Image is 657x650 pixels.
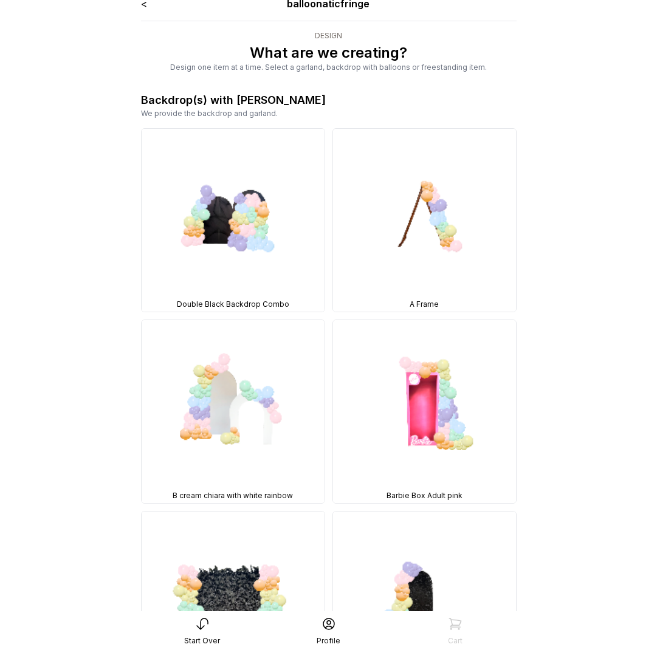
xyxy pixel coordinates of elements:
span: A Frame [410,299,439,309]
div: Cart [448,636,463,646]
img: BKD, 3 Sizes, A Frame [333,129,516,312]
span: Double Black Backdrop Combo [177,299,289,309]
div: Backdrop(s) with [PERSON_NAME] [141,92,326,109]
div: Profile [317,636,340,646]
span: Barbie Box Adult pink [387,491,463,501]
div: Design [141,31,517,41]
img: BKD, 3 Sizes, Barbie Box Adult pink [333,320,516,503]
img: BKD, 3 Sizes, B cream chiara with white rainbow [142,320,325,503]
div: Design one item at a time. Select a garland, backdrop with balloons or freestanding item. [141,63,517,72]
img: BKD, 3 Size, Double Black Backdrop Combo [142,129,325,312]
p: What are we creating? [141,43,517,63]
div: We provide the backdrop and garland. [141,109,517,118]
div: Start Over [184,636,220,646]
span: B cream chiara with white rainbow [173,491,293,501]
